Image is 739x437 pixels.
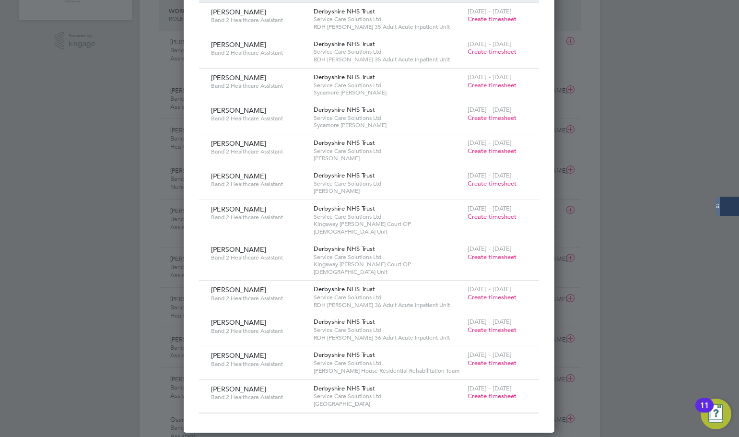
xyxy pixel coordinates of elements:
span: [PERSON_NAME] House Residential Rehabilitation Team [314,367,463,375]
span: Kingsway [PERSON_NAME] Court OP [DEMOGRAPHIC_DATA] Unit [314,260,463,275]
span: Service Care Solutions Ltd [314,326,463,334]
span: Derbyshire NHS Trust [314,351,375,359]
span: Band 2 Healthcare Assistant [211,180,306,188]
span: Create timesheet [468,15,516,23]
span: Derbyshire NHS Trust [314,40,375,48]
span: Band 2 Healthcare Assistant [211,16,306,24]
span: Create timesheet [468,359,516,367]
span: Sycamore [PERSON_NAME] [314,89,463,96]
span: Service Care Solutions Ltd [314,48,463,56]
span: [DATE] - [DATE] [468,245,512,253]
span: [PERSON_NAME] [211,172,266,180]
span: [PERSON_NAME] [314,154,463,162]
span: Band 2 Healthcare Assistant [211,213,306,221]
span: [DATE] - [DATE] [468,139,512,147]
span: Service Care Solutions Ltd [314,294,463,301]
span: Band 2 Healthcare Assistant [211,254,306,261]
span: Derbyshire NHS Trust [314,285,375,293]
span: [PERSON_NAME] [211,385,266,393]
span: [PERSON_NAME] [211,8,266,16]
span: [PERSON_NAME] [211,351,266,360]
span: [DATE] - [DATE] [468,204,512,213]
span: Create timesheet [468,253,516,261]
span: Create timesheet [468,326,516,334]
span: [DATE] - [DATE] [468,384,512,392]
span: Create timesheet [468,213,516,221]
span: RDH [PERSON_NAME] 35 Adult Acute Inpatient Unit [314,23,463,31]
span: [DATE] - [DATE] [468,318,512,326]
span: Service Care Solutions Ltd [314,180,463,188]
span: Sycamore [PERSON_NAME] [314,121,463,129]
span: Band 2 Healthcare Assistant [211,360,306,368]
span: Service Care Solutions Ltd [314,392,463,400]
span: Create timesheet [468,114,516,122]
span: Derbyshire NHS Trust [314,106,375,114]
span: [PERSON_NAME] [211,318,266,327]
span: Derbyshire NHS Trust [314,245,375,253]
span: Service Care Solutions Ltd [314,253,463,261]
span: Derbyshire NHS Trust [314,139,375,147]
span: [DATE] - [DATE] [468,351,512,359]
span: [DATE] - [DATE] [468,40,512,48]
span: [PERSON_NAME] [211,245,266,254]
span: Create timesheet [468,179,516,188]
span: [PERSON_NAME] [211,106,266,115]
span: [PERSON_NAME] [211,73,266,82]
span: [PERSON_NAME] [314,187,463,195]
span: [DATE] - [DATE] [468,171,512,179]
span: Derbyshire NHS Trust [314,204,375,213]
span: Service Care Solutions Ltd [314,359,463,367]
span: Derbyshire NHS Trust [314,73,375,81]
span: RDH [PERSON_NAME] 36 Adult Acute Inpatient Unit [314,334,463,342]
span: Band 2 Healthcare Assistant [211,49,306,57]
span: Service Care Solutions Ltd [314,114,463,122]
span: [PERSON_NAME] [211,40,266,49]
span: [DATE] - [DATE] [468,106,512,114]
span: Band 2 Healthcare Assistant [211,148,306,155]
span: Derbyshire NHS Trust [314,384,375,392]
span: RDH [PERSON_NAME] 35 Adult Acute Inpatient Unit [314,56,463,63]
span: [PERSON_NAME] [211,139,266,148]
span: Create timesheet [468,293,516,301]
span: [PERSON_NAME] [211,205,266,213]
span: Create timesheet [468,147,516,155]
span: Service Care Solutions Ltd [314,147,463,155]
span: Derbyshire NHS Trust [314,171,375,179]
span: Derbyshire NHS Trust [314,318,375,326]
span: Create timesheet [468,392,516,400]
span: Band 2 Healthcare Assistant [211,393,306,401]
span: RDH [PERSON_NAME] 36 Adult Acute Inpatient Unit [314,301,463,309]
span: Create timesheet [468,81,516,89]
span: [PERSON_NAME] [211,285,266,294]
div: 11 [700,405,709,418]
span: Band 2 Healthcare Assistant [211,115,306,122]
span: Service Care Solutions Ltd [314,213,463,221]
button: Open Resource Center, 11 new notifications [701,399,731,429]
span: Band 2 Healthcare Assistant [211,327,306,335]
span: Band 2 Healthcare Assistant [211,295,306,302]
span: Band 2 Healthcare Assistant [211,82,306,90]
span: [DATE] - [DATE] [468,285,512,293]
span: Service Care Solutions Ltd [314,82,463,89]
span: Kingsway [PERSON_NAME] Court OP [DEMOGRAPHIC_DATA] Unit [314,220,463,235]
span: [GEOGRAPHIC_DATA] [314,400,463,408]
span: [DATE] - [DATE] [468,7,512,15]
span: Create timesheet [468,47,516,56]
span: Derbyshire NHS Trust [314,7,375,15]
span: [DATE] - [DATE] [468,73,512,81]
span: Service Care Solutions Ltd [314,15,463,23]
